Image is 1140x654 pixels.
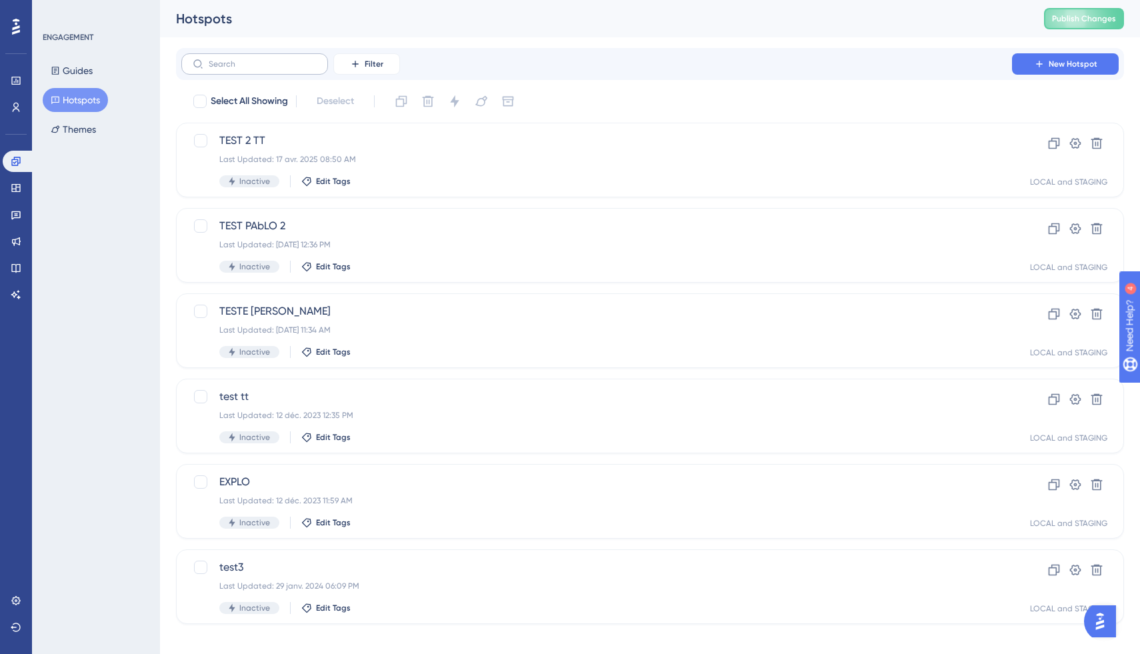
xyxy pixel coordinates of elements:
[1030,433,1107,443] div: LOCAL and STAGING
[301,176,351,187] button: Edit Tags
[219,389,974,405] span: test tt
[219,581,974,591] div: Last Updated: 29 janv. 2024 06:09 PM
[219,154,974,165] div: Last Updated: 17 avr. 2025 08:50 AM
[219,133,974,149] span: TEST 2 TT
[365,59,383,69] span: Filter
[1030,177,1107,187] div: LOCAL and STAGING
[209,59,317,69] input: Search
[1044,8,1124,29] button: Publish Changes
[305,89,366,113] button: Deselect
[317,93,354,109] span: Deselect
[239,432,270,443] span: Inactive
[1030,347,1107,358] div: LOCAL and STAGING
[316,517,351,528] span: Edit Tags
[219,410,974,421] div: Last Updated: 12 déc. 2023 12:35 PM
[301,432,351,443] button: Edit Tags
[316,603,351,613] span: Edit Tags
[219,495,974,506] div: Last Updated: 12 déc. 2023 11:59 AM
[239,517,270,528] span: Inactive
[333,53,400,75] button: Filter
[43,59,101,83] button: Guides
[43,88,108,112] button: Hotspots
[1012,53,1119,75] button: New Hotspot
[301,603,351,613] button: Edit Tags
[176,9,1011,28] div: Hotspots
[1052,13,1116,24] span: Publish Changes
[1049,59,1097,69] span: New Hotspot
[316,347,351,357] span: Edit Tags
[219,239,974,250] div: Last Updated: [DATE] 12:36 PM
[211,93,288,109] span: Select All Showing
[219,325,974,335] div: Last Updated: [DATE] 11:34 AM
[301,347,351,357] button: Edit Tags
[219,218,974,234] span: TEST PAbLO 2
[219,559,974,575] span: test3
[316,261,351,272] span: Edit Tags
[31,3,83,19] span: Need Help?
[219,474,974,490] span: EXPLO
[316,432,351,443] span: Edit Tags
[239,603,270,613] span: Inactive
[1084,601,1124,641] iframe: UserGuiding AI Assistant Launcher
[1030,262,1107,273] div: LOCAL and STAGING
[301,261,351,272] button: Edit Tags
[93,7,97,17] div: 4
[219,303,974,319] span: TESTE [PERSON_NAME]
[43,32,93,43] div: ENGAGEMENT
[239,176,270,187] span: Inactive
[1030,603,1107,614] div: LOCAL and STAGING
[316,176,351,187] span: Edit Tags
[43,117,104,141] button: Themes
[1030,518,1107,529] div: LOCAL and STAGING
[301,517,351,528] button: Edit Tags
[239,261,270,272] span: Inactive
[239,347,270,357] span: Inactive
